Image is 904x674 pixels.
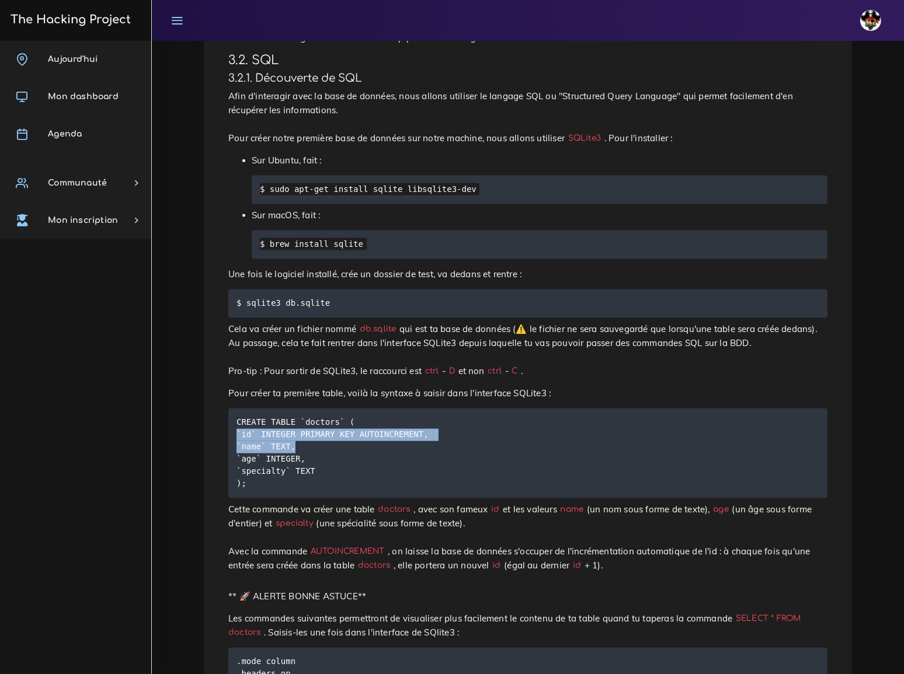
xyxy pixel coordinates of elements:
code: D [446,365,458,378]
span: Aujourd'hui [48,55,98,64]
code: specialty [272,518,316,530]
span: Communauté [48,179,107,187]
code: doctors [354,560,394,572]
code: id [569,560,585,572]
code: C [509,365,521,378]
span: Agenda [48,130,82,138]
p: Sur Ubuntu, fait : [252,153,827,167]
code: id [488,504,503,516]
p: Sur macOS, fait : [252,208,827,222]
h4: 3.2.1. Découverte de SQL [228,72,827,85]
code: doctors [375,504,414,516]
h3: 3.2. SQL [228,53,827,68]
p: Une fois le logiciel installé, crée un dossier de test, va dedans et rentre : [228,267,827,281]
code: $ brew install sqlite [260,238,367,251]
code: SQLite3 [565,132,604,145]
code: age [710,504,732,516]
img: avatar [860,10,881,31]
p: Pour créer ta première table, voilà la syntaxe à saisir dans l'interface SQLite3 : [228,386,827,400]
code: db.sqlite [356,323,399,336]
code: $ sudo apt-get install sqlite libsqlite3-dev [260,183,479,196]
code: ctrl [485,365,505,378]
code: name [557,504,587,516]
p: Les commandes suivantes permettront de visualiser plus facilement le contenu de ta table quand tu... [228,612,827,640]
code: id [489,560,505,572]
p: ** 🚀 ALERTE BONNE ASTUCE** [228,589,827,603]
h3: The Hacking Project [7,13,131,26]
span: Mon inscription [48,216,118,225]
p: Cette commande va créer une table , avec son fameux et les valeurs (un nom sous forme de texte), ... [228,502,827,572]
code: AUTOINCREMENT [307,546,388,558]
p: Afin d'interagir avec la base de données, nous allons utiliser le langage SQL ou "Structured Quer... [228,89,827,145]
span: Mon dashboard [48,92,119,101]
p: Cela va créer un fichier nommé qui est ta base de données (⚠️ le fichier ne sera sauvegardé que l... [228,322,827,378]
code: CREATE TABLE `doctors` ( `id` INTEGER PRIMARY KEY AUTOINCREMENT, `name` TEXT, `age` INTEGER, `spe... [237,416,433,490]
code: $ sqlite3 db.sqlite [237,297,333,310]
code: ctrl [422,365,442,378]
